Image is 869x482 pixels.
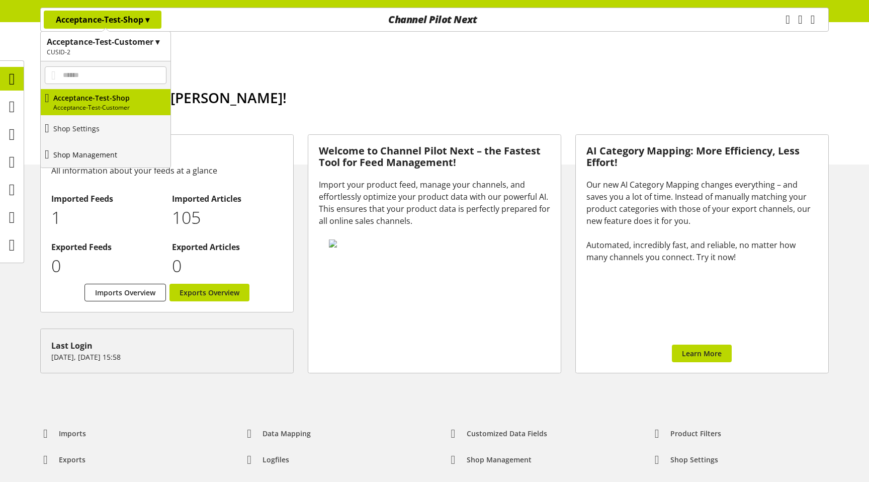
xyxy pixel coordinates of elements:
[95,287,155,298] span: Imports Overview
[53,123,100,134] p: Shop Settings
[53,103,166,112] p: Acceptance-Test-Customer
[47,36,164,48] h1: Acceptance-Test-Customer ▾
[51,205,161,230] p: 1
[586,179,818,263] div: Our new AI Category Mapping changes everything – and saves you a lot of time. Instead of manually...
[440,425,555,443] a: Customized Data Fields
[59,454,85,465] span: Exports
[145,14,149,25] span: ▾
[644,451,726,469] a: Shop Settings
[644,425,729,443] a: Product Filters
[56,112,829,124] h2: [DATE] is [DATE]
[319,179,550,227] div: Import your product feed, manage your channels, and effortlessly optimize your product data with ...
[84,284,166,301] a: Imports Overview
[32,425,94,443] a: Imports
[59,428,86,439] span: Imports
[319,145,550,168] h3: Welcome to Channel Pilot Next – the Fastest Tool for Feed Management!
[53,149,117,160] p: Shop Management
[329,239,538,248] img: 78e1b9dcff1e8392d83655fcfc870417.svg
[51,241,161,253] h2: Exported Feeds
[51,193,161,205] h2: Imported Feeds
[263,454,289,465] span: Logfiles
[670,428,721,439] span: Product Filters
[51,253,161,279] p: 0
[172,193,282,205] h2: Imported Articles
[172,205,282,230] p: 105
[169,284,249,301] a: Exports Overview
[467,428,547,439] span: Customized Data Fields
[51,165,283,177] div: All information about your feeds at a glance
[172,241,282,253] h2: Exported Articles
[440,451,540,469] a: Shop Management
[467,454,532,465] span: Shop Management
[53,93,166,103] p: Acceptance-Test-Shop
[682,348,722,359] span: Learn More
[172,253,282,279] p: 0
[236,425,319,443] a: Data Mapping
[51,352,283,362] p: [DATE], [DATE] 15:58
[56,14,149,26] p: Acceptance-Test-Shop
[672,345,732,362] a: Learn More
[41,141,170,168] a: Shop Management
[263,428,311,439] span: Data Mapping
[670,454,718,465] span: Shop Settings
[56,88,287,107] span: Good afternoon, [PERSON_NAME]!
[41,115,170,141] a: Shop Settings
[586,145,818,168] h3: AI Category Mapping: More Efficiency, Less Effort!
[47,48,164,57] h2: CUSID-2
[32,451,94,469] a: Exports
[51,340,283,352] div: Last Login
[180,287,239,298] span: Exports Overview
[40,8,829,32] nav: main navigation
[236,451,297,469] a: Logfiles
